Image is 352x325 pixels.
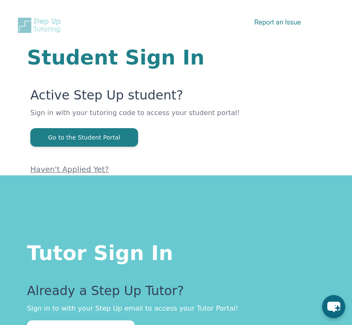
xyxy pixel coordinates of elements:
[27,283,325,304] p: Already a Step Up Tutor?
[30,165,109,174] a: Haven't Applied Yet?
[27,304,325,314] p: Sign in to with your Step Up email to access your Tutor Portal!
[30,133,138,141] a: Go to the Student Portal
[30,128,138,147] button: Go to the Student Portal
[322,295,345,318] button: chat-button
[17,17,64,34] img: Step Up Tutoring horizontal logo
[30,108,325,128] p: Sign in with your tutoring code to access your student portal!
[27,47,325,67] h1: Student Sign In
[254,18,301,26] a: Report an Issue
[30,88,325,108] p: Active Step Up student?
[27,239,325,263] h1: Tutor Sign In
